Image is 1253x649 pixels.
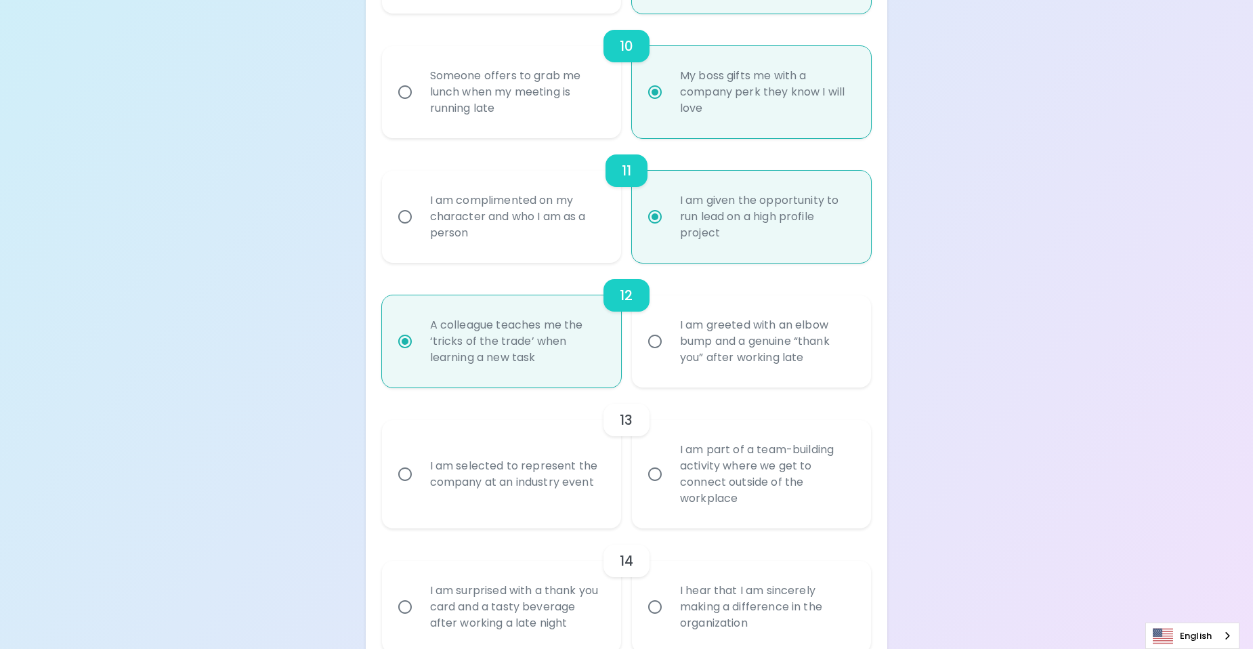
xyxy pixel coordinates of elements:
[1145,623,1239,649] aside: Language selected: English
[419,442,614,507] div: I am selected to represent the company at an industry event
[669,425,864,523] div: I am part of a team-building activity where we get to connect outside of the workplace
[620,550,633,572] h6: 14
[669,51,864,133] div: My boss gifts me with a company perk they know I will love
[1146,623,1239,648] a: English
[382,14,872,138] div: choice-group-check
[620,409,633,431] h6: 13
[419,51,614,133] div: Someone offers to grab me lunch when my meeting is running late
[382,388,872,528] div: choice-group-check
[1145,623,1239,649] div: Language
[669,566,864,648] div: I hear that I am sincerely making a difference in the organization
[669,301,864,382] div: I am greeted with an elbow bump and a genuine “thank you” after working late
[669,176,864,257] div: I am given the opportunity to run lead on a high profile project
[622,160,631,182] h6: 11
[382,263,872,388] div: choice-group-check
[620,285,633,306] h6: 12
[419,176,614,257] div: I am complimented on my character and who I am as a person
[419,301,614,382] div: A colleague teaches me the ‘tricks of the trade’ when learning a new task
[620,35,633,57] h6: 10
[419,566,614,648] div: I am surprised with a thank you card and a tasty beverage after working a late night
[382,138,872,263] div: choice-group-check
